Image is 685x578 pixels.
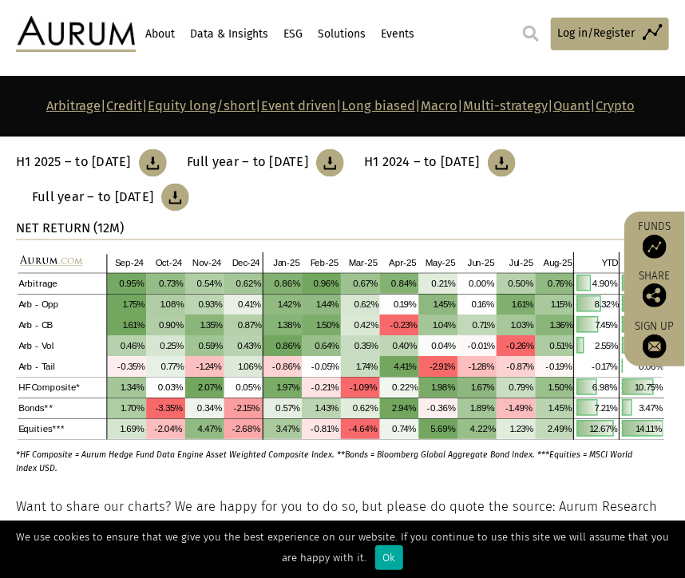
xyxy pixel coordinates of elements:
a: Full year – to [DATE] [187,149,344,177]
div: Share [632,271,677,307]
h3: Full year – to [DATE] [187,155,308,171]
a: Sign up [632,319,677,358]
img: Sign up to our newsletter [643,335,667,358]
a: About [144,21,177,48]
strong: | | | | | | | | [46,98,635,113]
strong: NET RETURN (12M) [16,221,124,236]
a: Full year – to [DATE] [32,184,189,212]
a: Crypto [596,98,635,113]
a: H1 2024 – to [DATE] [364,149,516,177]
h3: H1 2024 – to [DATE] [364,155,480,171]
div: Ok [375,545,403,570]
a: Quant [553,98,590,113]
p: Want to share our charts? We are happy for you to do so, but please do quote the source: Aurum Re... [16,497,665,540]
a: Solutions [316,21,368,48]
a: Long biased [342,98,415,113]
p: *HF Composite = Aurum Hedge Fund Data Engine Asset Weighted Composite Index. **Bonds = Bloomberg ... [16,441,632,476]
img: Download Article [316,149,344,177]
a: Credit [106,98,142,113]
h3: H1 2025 – to [DATE] [16,155,131,171]
img: Access Funds [643,235,667,259]
a: Macro [421,98,457,113]
h3: Full year – to [DATE] [32,190,153,206]
img: Download Article [161,184,189,212]
a: Log in/Register [551,18,669,50]
img: Download Article [139,149,167,177]
img: search.svg [523,26,539,42]
a: Events [379,21,417,48]
a: ESG [282,21,305,48]
a: H1 2025 – to [DATE] [16,149,167,177]
img: Share this post [643,283,667,307]
a: Equity long/short [148,98,255,113]
a: Funds [632,220,677,259]
a: Data & Insights [188,21,271,48]
img: Aurum [16,16,136,52]
span: Log in/Register [557,25,635,42]
a: Multi-strategy [463,98,548,113]
a: Arbitrage [46,98,101,113]
img: Download Article [488,149,516,177]
a: Event driven [261,98,336,113]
